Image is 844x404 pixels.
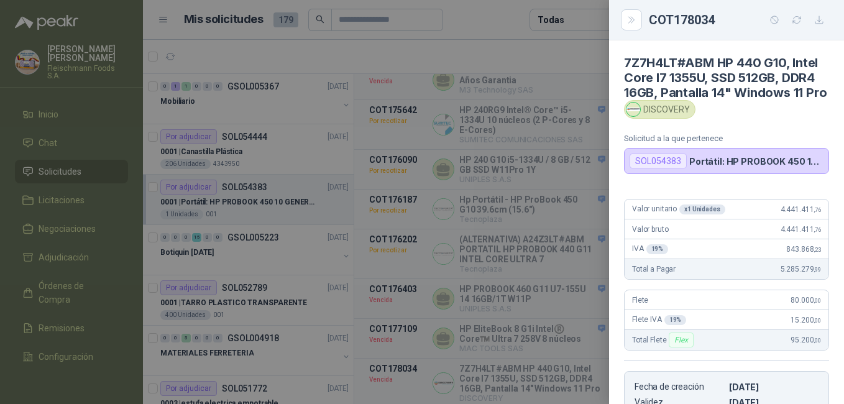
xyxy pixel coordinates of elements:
[626,103,640,116] img: Company Logo
[632,204,725,214] span: Valor unitario
[791,296,821,305] span: 80.000
[632,225,668,234] span: Valor bruto
[814,226,821,233] span: ,76
[814,206,821,213] span: ,76
[624,134,829,143] p: Solicitud a la que pertenece
[632,244,668,254] span: IVA
[669,333,693,347] div: Flex
[624,100,695,119] div: DISCOVERY
[679,204,725,214] div: x 1 Unidades
[624,12,639,27] button: Close
[646,244,669,254] div: 19 %
[632,265,676,273] span: Total a Pagar
[624,55,829,100] h4: 7Z7H4LT#ABM HP 440 G10, Intel Core I7 1355U, SSD 512GB, DDR4 16GB, Pantalla 14" Windows 11 Pro
[814,297,821,304] span: ,00
[814,337,821,344] span: ,00
[781,225,821,234] span: 4.441.411
[664,315,687,325] div: 19 %
[632,315,686,325] span: Flete IVA
[786,245,821,254] span: 843.868
[781,205,821,214] span: 4.441.411
[689,156,823,167] p: Portátil: HP PROBOOK 450 10 GENERACIÓN PROCESADOR INTEL CORE i7
[729,382,819,392] p: [DATE]
[630,154,687,168] div: SOL054383
[814,317,821,324] span: ,00
[635,382,724,392] p: Fecha de creación
[814,246,821,253] span: ,23
[791,336,821,344] span: 95.200
[632,296,648,305] span: Flete
[649,10,829,30] div: COT178034
[814,266,821,273] span: ,99
[791,316,821,324] span: 15.200
[781,265,821,273] span: 5.285.279
[632,333,696,347] span: Total Flete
